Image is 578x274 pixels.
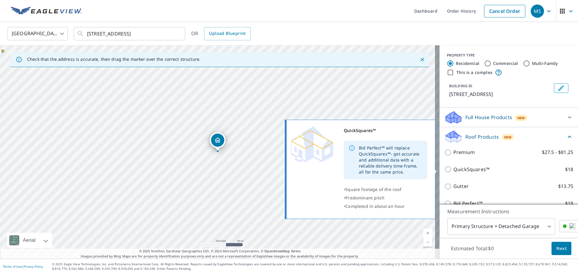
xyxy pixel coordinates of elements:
[191,27,251,40] div: OR
[345,186,401,192] span: Square footage of the roof
[449,91,552,98] p: [STREET_ADDRESS]
[453,200,483,207] p: Bid Perfect™
[291,249,301,253] a: Terms
[3,264,22,269] a: Terms of Use
[456,60,479,66] label: Residential
[531,5,544,18] div: MS
[344,194,427,202] div: •
[87,25,173,42] input: Search by address or latitude-longitude
[139,249,301,254] span: © 2025 TomTom, Earthstar Geographics SIO, © 2025 Microsoft Corporation, ©
[3,265,43,268] p: |
[447,53,571,58] div: PROPERTY TYPE
[423,229,432,238] a: Current Level 17, Zoom In
[453,166,489,173] p: QuickSquares™
[345,203,405,209] span: Completed in about an hour
[291,126,333,162] img: Premium
[447,208,570,215] p: Measurement Instructions
[344,185,427,194] div: •
[565,200,573,207] p: $18
[446,242,499,255] p: Estimated Total: $0
[453,183,469,190] p: Gutter
[52,262,575,271] p: © 2025 Eagle View Technologies, Inc. and Pictometry International Corp. All Rights Reserved. Repo...
[418,56,426,63] button: Close
[449,83,472,88] p: BUILDING ID
[504,135,512,140] span: New
[345,195,384,201] span: Predominant pitch
[456,69,493,75] label: This is a complex
[532,60,558,66] label: Multi-Family
[423,238,432,247] a: Current Level 17, Zoom Out
[542,149,573,156] p: $27.5 - $81.25
[444,130,573,144] div: Roof ProductsNew
[493,60,518,66] label: Commercial
[465,133,499,140] p: Roof Products
[210,132,225,151] div: Dropped pin, building 1, Residential property, 504 13th St Kenosha, WI 53140
[556,245,567,252] span: Next
[484,5,525,17] a: Cancel Order
[447,218,555,235] div: Primary Structure + Detached Garage
[344,202,427,211] div: •
[552,242,571,255] button: Next
[453,149,475,156] p: Premium
[209,30,246,37] span: Upload Blueprint
[558,183,573,190] p: $13.75
[7,233,52,248] div: Aerial
[344,126,427,135] div: QuickSquares™
[565,166,573,173] p: $18
[204,27,250,40] a: Upload Blueprint
[11,7,82,16] img: EV Logo
[8,25,68,42] div: [GEOGRAPHIC_DATA]
[444,110,573,125] div: Full House ProductsNew
[359,143,423,177] div: Bid Perfect™ will replace QuickSquares™- get accurate and additional data with a reliable deliver...
[264,249,290,253] a: OpenStreetMap
[23,264,43,269] a: Privacy Policy
[554,83,568,93] button: Edit building 1
[21,233,37,248] div: Aerial
[465,114,512,121] p: Full House Products
[517,115,525,120] span: New
[27,57,200,62] p: Check that the address is accurate, then drag the marker over the correct structure.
